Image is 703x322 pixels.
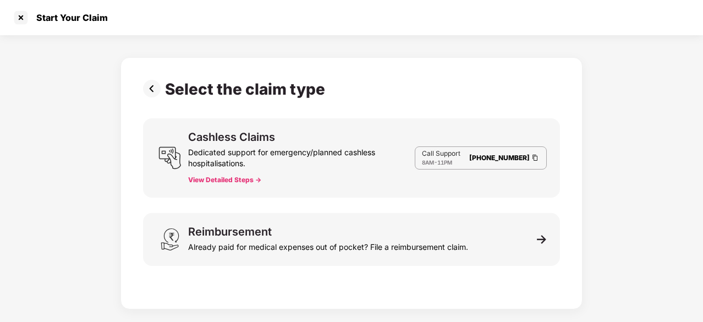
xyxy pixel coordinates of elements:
span: 11PM [437,159,452,166]
a: [PHONE_NUMBER] [469,154,530,162]
img: svg+xml;base64,PHN2ZyB3aWR0aD0iMjQiIGhlaWdodD0iMzEiIHZpZXdCb3g9IjAgMCAyNCAzMSIgZmlsbD0ibm9uZSIgeG... [158,228,182,251]
div: Dedicated support for emergency/planned cashless hospitalisations. [188,143,415,169]
div: Start Your Claim [30,12,108,23]
div: Reimbursement [188,226,272,237]
button: View Detailed Steps -> [188,176,261,184]
div: Already paid for medical expenses out of pocket? File a reimbursement claim. [188,237,468,253]
img: svg+xml;base64,PHN2ZyB3aWR0aD0iMjQiIGhlaWdodD0iMjUiIHZpZXdCb3g9IjAgMCAyNCAyNSIgZmlsbD0ibm9uZSIgeG... [158,146,182,170]
span: 8AM [422,159,434,166]
img: svg+xml;base64,PHN2ZyB3aWR0aD0iMTEiIGhlaWdodD0iMTEiIHZpZXdCb3g9IjAgMCAxMSAxMSIgZmlsbD0ibm9uZSIgeG... [537,234,547,244]
p: Call Support [422,149,460,158]
img: svg+xml;base64,PHN2ZyBpZD0iUHJldi0zMngzMiIgeG1sbnM9Imh0dHA6Ly93d3cudzMub3JnLzIwMDAvc3ZnIiB3aWR0aD... [143,80,165,97]
img: Clipboard Icon [531,153,540,162]
div: - [422,158,460,167]
div: Select the claim type [165,80,329,99]
div: Cashless Claims [188,132,275,143]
